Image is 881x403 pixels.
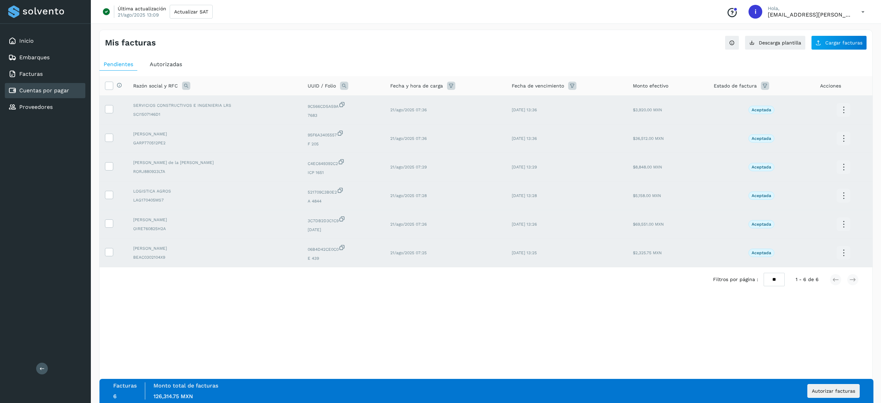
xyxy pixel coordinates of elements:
label: Facturas [113,382,137,389]
span: Razón social y RFC [133,82,178,90]
span: Fecha de vencimiento [512,82,564,90]
a: Embarques [19,54,50,61]
span: [DATE] 13:25 [512,250,537,255]
span: 21/ago/2025 07:26 [390,222,427,227]
p: Aceptada [752,193,771,198]
span: [DATE] 13:29 [512,165,537,169]
span: 21/ago/2025 07:36 [390,107,427,112]
a: Proveedores [19,104,53,110]
span: [DATE] 13:26 [512,222,537,227]
span: GARP770512PE2 [133,140,297,146]
span: Cargar facturas [825,40,862,45]
span: LAG170405MS7 [133,197,297,203]
div: Cuentas por pagar [5,83,85,98]
span: $5,158.00 MXN [633,193,661,198]
span: [PERSON_NAME] [133,131,297,137]
span: $36,512.00 MXN [633,136,664,141]
p: Aceptada [752,165,771,169]
span: Filtros por página : [713,276,758,283]
p: Última actualización [118,6,166,12]
p: Aceptada [752,107,771,112]
span: 21/ago/2025 07:28 [390,193,427,198]
span: [DATE] 13:28 [512,193,537,198]
span: Monto efectivo [633,82,668,90]
span: $3,920.00 MXN [633,107,662,112]
span: 21/ago/2025 07:36 [390,136,427,141]
span: $69,551.00 MXN [633,222,664,227]
span: 21/ago/2025 07:29 [390,165,427,169]
span: Actualizar SAT [174,9,208,14]
span: 126,314.75 MXN [153,393,193,400]
span: 06B4D42CE0C0 [308,244,379,252]
span: C4EC649392C2 [308,158,379,167]
span: 6 [113,393,117,400]
span: E 439 [308,255,379,261]
span: LOGISTICA AGROS [133,188,297,194]
span: Pendientes [104,61,133,68]
span: [DATE] 13:36 [512,136,537,141]
span: Descarga plantilla [759,40,801,45]
span: SERVICIOS CONSTRUCTIVOS E INGENIERIA LRS [133,102,297,108]
span: Fecha y hora de carga [390,82,443,90]
div: Inicio [5,33,85,49]
p: ikm@vink.com.mx [768,11,850,18]
div: Proveedores [5,100,85,115]
p: Aceptada [752,250,771,255]
p: Aceptada [752,222,771,227]
p: Hola, [768,6,850,11]
span: [PERSON_NAME] [133,245,297,251]
button: Cargar facturas [811,35,867,50]
p: 21/ago/2025 13:09 [118,12,159,18]
span: $8,848.00 MXN [633,165,662,169]
span: UUID / Folio [308,82,336,90]
span: Autorizar facturas [812,389,855,393]
span: 21/ago/2025 07:25 [390,250,427,255]
span: 7683 [308,112,379,118]
span: A 4844 [308,198,379,204]
span: [PERSON_NAME] de la [PERSON_NAME] [133,159,297,166]
button: Descarga plantilla [745,35,806,50]
span: 1 - 6 de 6 [796,276,819,283]
a: Inicio [19,38,34,44]
span: Estado de factura [714,82,757,90]
span: 95F6A3405557 [308,130,379,138]
span: [DATE] [308,227,379,233]
span: [PERSON_NAME] [133,217,297,223]
p: Aceptada [752,136,771,141]
span: Autorizadas [150,61,182,68]
span: SCI1507146D1 [133,111,297,117]
span: F 205 [308,141,379,147]
button: Autorizar facturas [807,384,860,398]
span: 9C566CD5A59A [308,101,379,110]
span: ICP 1651 [308,169,379,176]
span: Acciones [820,82,841,90]
span: [DATE] 13:36 [512,107,537,112]
div: Embarques [5,50,85,65]
h4: Mis facturas [105,38,156,48]
span: 521709C3B0E2 [308,187,379,195]
span: $2,325.75 MXN [633,250,662,255]
span: 3C7DB2D3C1C9 [308,216,379,224]
div: Facturas [5,66,85,82]
label: Monto total de facturas [153,382,218,389]
a: Facturas [19,71,43,77]
a: Cuentas por pagar [19,87,69,94]
span: OIRE760825H2A [133,226,297,232]
span: BEAC0302104X9 [133,254,297,260]
span: RORJ880923LTA [133,168,297,175]
button: Actualizar SAT [170,5,213,19]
